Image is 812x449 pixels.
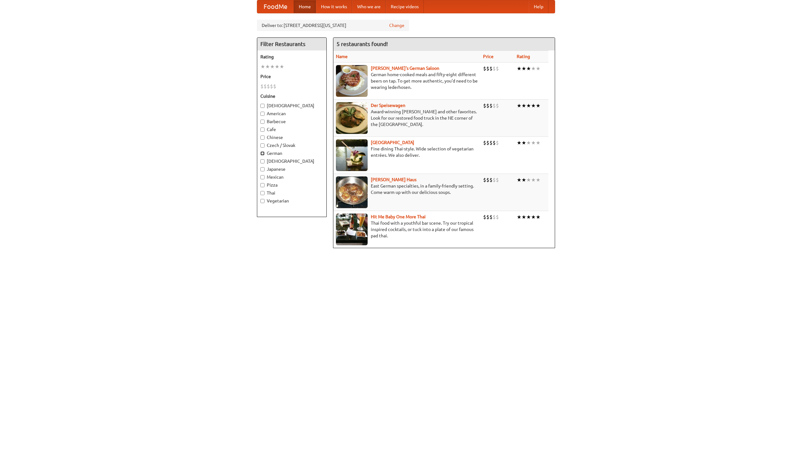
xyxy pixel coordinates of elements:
label: Thai [260,190,323,196]
input: Vegetarian [260,199,265,203]
li: $ [496,214,499,221]
li: ★ [526,139,531,146]
li: ★ [531,176,536,183]
input: Cafe [260,128,265,132]
input: Czech / Slovak [260,143,265,148]
img: babythai.jpg [336,214,368,245]
li: ★ [521,65,526,72]
li: $ [273,83,276,90]
li: $ [493,65,496,72]
ng-pluralize: 5 restaurants found! [337,41,388,47]
li: $ [489,214,493,221]
a: Change [389,22,404,29]
a: Der Speisewagen [371,103,405,108]
div: Deliver to: [STREET_ADDRESS][US_STATE] [257,20,409,31]
li: $ [489,65,493,72]
input: Barbecue [260,120,265,124]
li: ★ [526,102,531,109]
a: Help [529,0,548,13]
li: $ [486,139,489,146]
li: $ [267,83,270,90]
img: speisewagen.jpg [336,102,368,134]
label: Japanese [260,166,323,172]
li: ★ [531,65,536,72]
input: Chinese [260,135,265,140]
a: Name [336,54,348,59]
li: $ [483,139,486,146]
li: ★ [526,65,531,72]
label: Mexican [260,174,323,180]
li: $ [483,65,486,72]
b: [PERSON_NAME] Haus [371,177,416,182]
li: $ [493,176,496,183]
a: How it works [316,0,352,13]
p: Award-winning [PERSON_NAME] and other favorites. Look for our restored food truck in the NE corne... [336,109,478,128]
li: ★ [531,139,536,146]
a: Rating [517,54,530,59]
b: Hit Me Baby One More Thai [371,214,426,219]
li: $ [493,102,496,109]
li: ★ [517,214,521,221]
input: Japanese [260,167,265,171]
li: ★ [521,102,526,109]
li: ★ [536,65,540,72]
li: ★ [275,63,279,70]
input: [DEMOGRAPHIC_DATA] [260,159,265,163]
label: Pizza [260,182,323,188]
li: $ [489,176,493,183]
p: Fine dining Thai-style. Wide selection of vegetarian entrées. We also deliver. [336,146,478,158]
li: ★ [270,63,275,70]
img: esthers.jpg [336,65,368,97]
li: $ [264,83,267,90]
li: $ [270,83,273,90]
li: ★ [536,139,540,146]
li: $ [486,102,489,109]
label: Cafe [260,126,323,133]
li: ★ [260,63,265,70]
li: ★ [536,176,540,183]
input: American [260,112,265,116]
a: Home [294,0,316,13]
a: [PERSON_NAME]'s German Saloon [371,66,439,71]
li: ★ [517,176,521,183]
li: $ [496,139,499,146]
a: Recipe videos [386,0,424,13]
a: FoodMe [257,0,294,13]
li: $ [486,214,489,221]
img: satay.jpg [336,139,368,171]
li: ★ [536,214,540,221]
li: ★ [265,63,270,70]
li: ★ [526,176,531,183]
li: $ [496,102,499,109]
li: $ [493,139,496,146]
li: $ [496,176,499,183]
li: $ [496,65,499,72]
li: $ [489,102,493,109]
li: $ [486,65,489,72]
h5: Rating [260,54,323,60]
li: ★ [517,102,521,109]
li: ★ [279,63,284,70]
input: Thai [260,191,265,195]
label: Barbecue [260,118,323,125]
li: $ [493,214,496,221]
li: ★ [521,214,526,221]
li: ★ [526,214,531,221]
input: German [260,151,265,155]
label: German [260,150,323,156]
li: $ [489,139,493,146]
label: American [260,110,323,117]
img: kohlhaus.jpg [336,176,368,208]
input: [DEMOGRAPHIC_DATA] [260,104,265,108]
h5: Cuisine [260,93,323,99]
p: East German specialties, in a family-friendly setting. Come warm up with our delicious soups. [336,183,478,195]
label: [DEMOGRAPHIC_DATA] [260,158,323,164]
label: Chinese [260,134,323,141]
li: ★ [521,139,526,146]
li: ★ [517,65,521,72]
li: $ [483,102,486,109]
li: $ [483,214,486,221]
p: German home-cooked meals and fifty-eight different beers on tap. To get more authentic, you'd nee... [336,71,478,90]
